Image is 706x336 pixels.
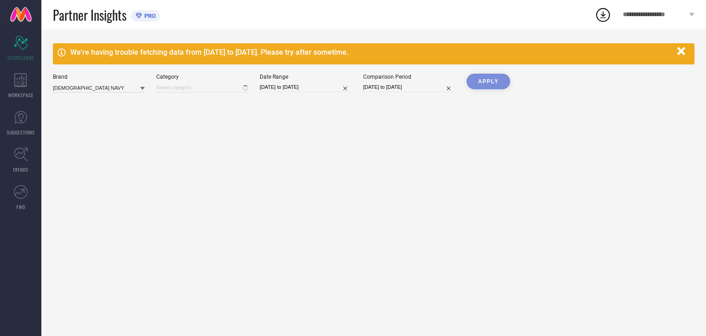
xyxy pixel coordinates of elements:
[595,6,611,23] div: Open download list
[156,74,248,80] div: Category
[260,82,352,92] input: Select date range
[13,166,28,173] span: TRENDS
[7,129,35,136] span: SUGGESTIONS
[17,203,25,210] span: FWD
[260,74,352,80] div: Date Range
[363,74,455,80] div: Comparison Period
[363,82,455,92] input: Select comparison period
[8,92,34,98] span: WORKSPACE
[53,6,126,24] span: Partner Insights
[70,48,672,57] div: We're having trouble fetching data from [DATE] to [DATE]. Please try after sometime.
[53,74,145,80] div: Brand
[142,12,156,19] span: PRO
[7,54,34,61] span: SCORECARDS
